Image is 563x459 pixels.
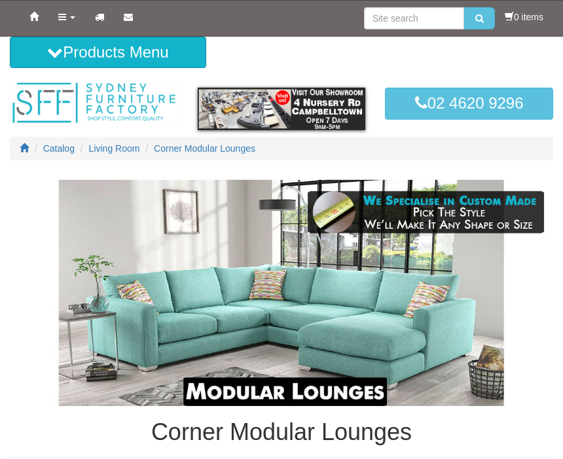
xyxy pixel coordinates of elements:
[10,180,553,406] img: Corner Modular Lounges
[10,37,206,68] button: Products Menu
[10,419,553,445] h1: Corner Modular Lounges
[43,143,75,154] a: Catalog
[198,88,366,130] img: showroom.gif
[10,81,178,124] img: Sydney Furniture Factory
[505,10,543,24] li: 0 items
[89,143,140,154] a: Living Room
[364,7,464,29] input: Site search
[385,88,553,119] a: 02 4620 9296
[154,143,255,154] a: Corner Modular Lounges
